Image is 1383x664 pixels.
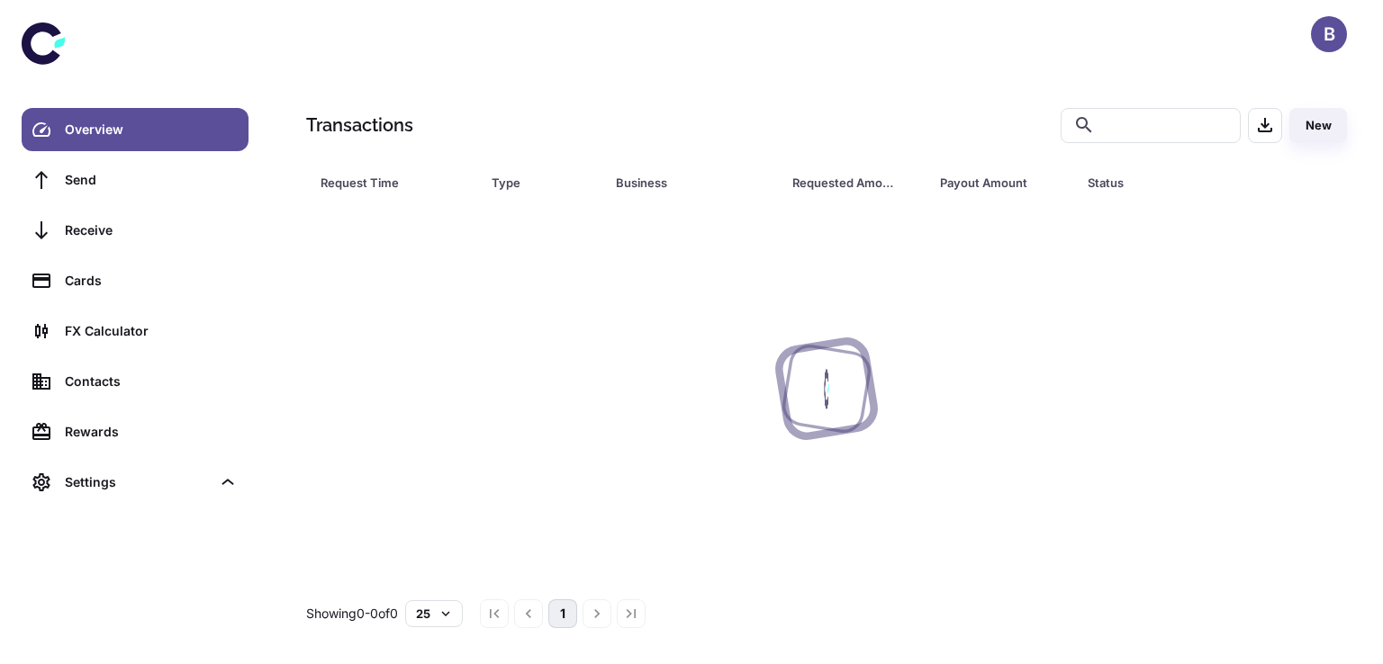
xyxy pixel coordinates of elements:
a: Cards [22,259,249,302]
div: Rewards [65,422,238,442]
a: FX Calculator [22,310,249,353]
div: Settings [65,472,211,492]
div: Status [1088,170,1249,195]
a: Overview [22,108,249,151]
div: Overview [65,120,238,139]
button: New [1289,108,1347,143]
a: Rewards [22,410,249,453]
h1: Transactions [306,112,413,139]
div: Requested Amount [792,170,895,195]
button: B [1311,16,1347,52]
div: Request Time [321,170,447,195]
div: Cards [65,271,238,291]
button: page 1 [548,599,577,628]
nav: pagination navigation [477,599,648,628]
span: Status [1088,170,1272,195]
span: Request Time [321,170,470,195]
div: FX Calculator [65,321,238,341]
div: Contacts [65,372,238,391]
div: Send [65,170,238,190]
div: Payout Amount [940,170,1043,195]
a: Receive [22,209,249,252]
span: Requested Amount [792,170,918,195]
button: 25 [405,600,463,627]
span: Type [492,170,594,195]
span: Payout Amount [940,170,1066,195]
a: Contacts [22,360,249,403]
p: Showing 0-0 of 0 [306,604,398,624]
div: Type [492,170,571,195]
div: Settings [22,461,249,504]
div: Receive [65,220,238,240]
a: Send [22,158,249,202]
